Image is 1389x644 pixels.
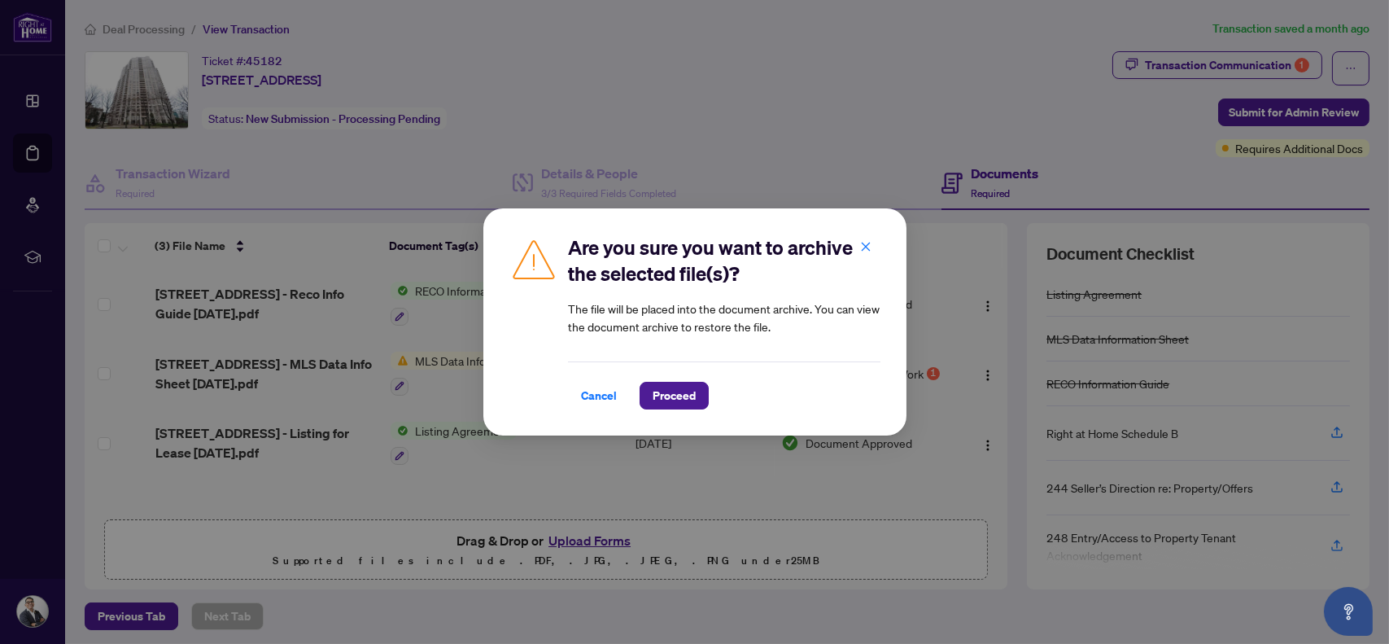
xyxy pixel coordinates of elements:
img: Caution Icon [509,234,558,283]
button: Proceed [640,382,709,410]
button: Open asap [1324,587,1373,636]
h2: Are you sure you want to archive the selected file(s)? [568,234,880,287]
span: Proceed [653,383,696,409]
article: The file will be placed into the document archive. You can view the document archive to restore t... [568,300,880,335]
span: Cancel [581,383,617,409]
span: close [860,241,871,252]
button: Cancel [568,382,630,410]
